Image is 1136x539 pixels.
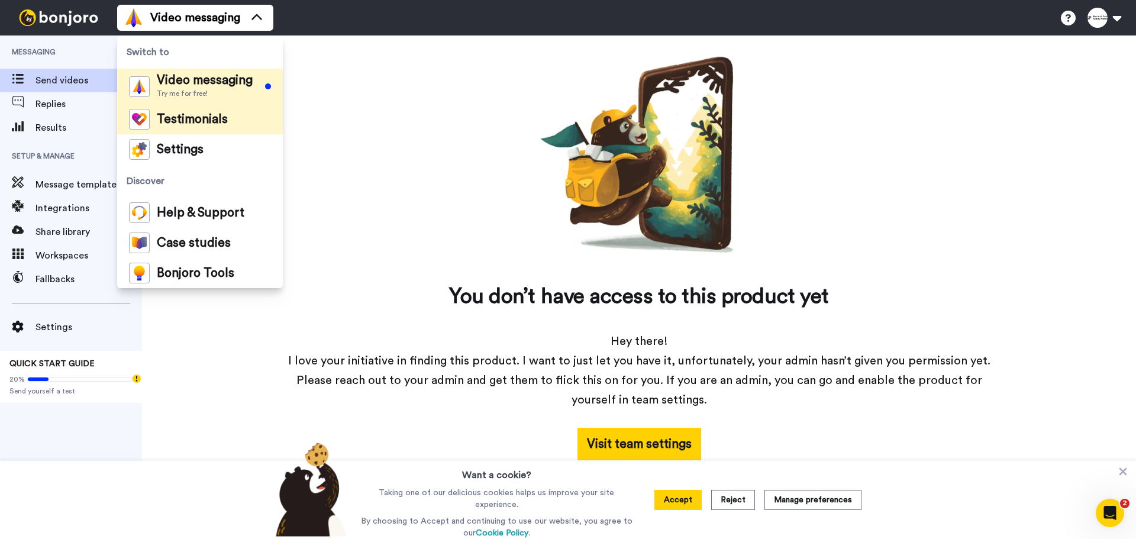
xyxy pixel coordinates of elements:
[35,73,120,88] span: Send videos
[117,69,283,104] a: Video messagingTry me for free!
[284,332,994,410] div: Hey there! I love your initiative in finding this product. I want to just let you have it, unfort...
[129,109,150,130] img: tm-color.svg
[117,134,283,164] a: Settings
[157,114,228,125] span: Testimonials
[35,201,142,215] span: Integrations
[117,35,283,69] span: Switch to
[284,285,994,309] h2: You don’t have access to this product yet
[117,164,283,198] span: Discover
[124,8,143,27] img: vm-color.svg
[157,144,204,156] span: Settings
[9,360,95,368] span: QUICK START GUIDE
[150,9,240,26] span: Video messaging
[654,490,702,510] button: Accept
[129,233,150,253] img: case-study-colored.svg
[35,248,142,263] span: Workspaces
[35,177,142,192] span: Message template
[35,97,142,111] span: Replies
[117,198,283,228] a: Help & Support
[157,207,244,219] span: Help & Support
[117,258,283,288] a: Bonjoro Tools
[358,487,635,511] p: Taking one of our delicious cookies helps us improve your site experience.
[1120,499,1129,508] span: 2
[35,121,142,135] span: Results
[131,373,142,384] div: Tooltip anchor
[35,225,142,239] span: Share library
[157,237,231,249] span: Case studies
[129,263,150,283] img: bj-tools-colored.svg
[35,320,142,334] span: Settings
[14,9,103,26] img: bj-logo-header-white.svg
[117,104,283,134] a: Testimonials
[9,375,25,384] span: 20%
[358,515,635,539] p: By choosing to Accept and continuing to use our website, you agree to our .
[476,529,528,537] a: Cookie Policy
[157,267,234,279] span: Bonjoro Tools
[35,272,142,286] span: Fallbacks
[265,442,353,537] img: bear-with-cookie.png
[129,139,150,160] img: settings-colored.svg
[157,89,253,98] span: Try me for free!
[764,490,861,510] button: Manage preferences
[129,76,150,97] img: vm-color.svg
[157,75,253,86] span: Video messaging
[711,490,755,510] button: Reject
[462,461,531,482] h3: Want a cookie?
[587,434,692,454] div: Visit team settings
[9,386,133,396] span: Send yourself a test
[1096,499,1124,527] iframe: Intercom live chat
[117,228,283,258] a: Case studies
[129,202,150,223] img: help-and-support-colored.svg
